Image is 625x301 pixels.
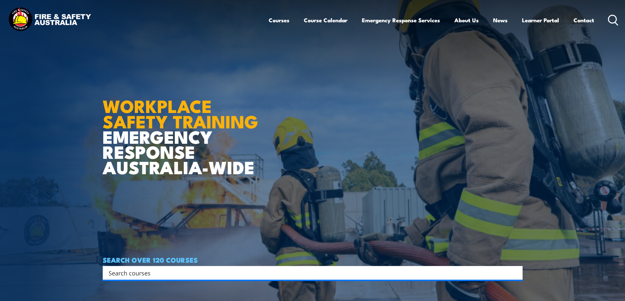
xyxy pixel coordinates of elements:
[454,11,479,29] a: About Us
[110,268,510,277] form: Search form
[493,11,508,29] a: News
[304,11,347,29] a: Course Calendar
[269,11,289,29] a: Courses
[511,268,520,277] button: Search magnifier button
[103,92,258,134] strong: WORKPLACE SAFETY TRAINING
[109,268,508,278] input: Search input
[573,11,594,29] a: Contact
[522,11,559,29] a: Learner Portal
[103,82,263,175] h1: EMERGENCY RESPONSE AUSTRALIA-WIDE
[103,256,523,263] h4: SEARCH OVER 120 COURSES
[362,11,440,29] a: Emergency Response Services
